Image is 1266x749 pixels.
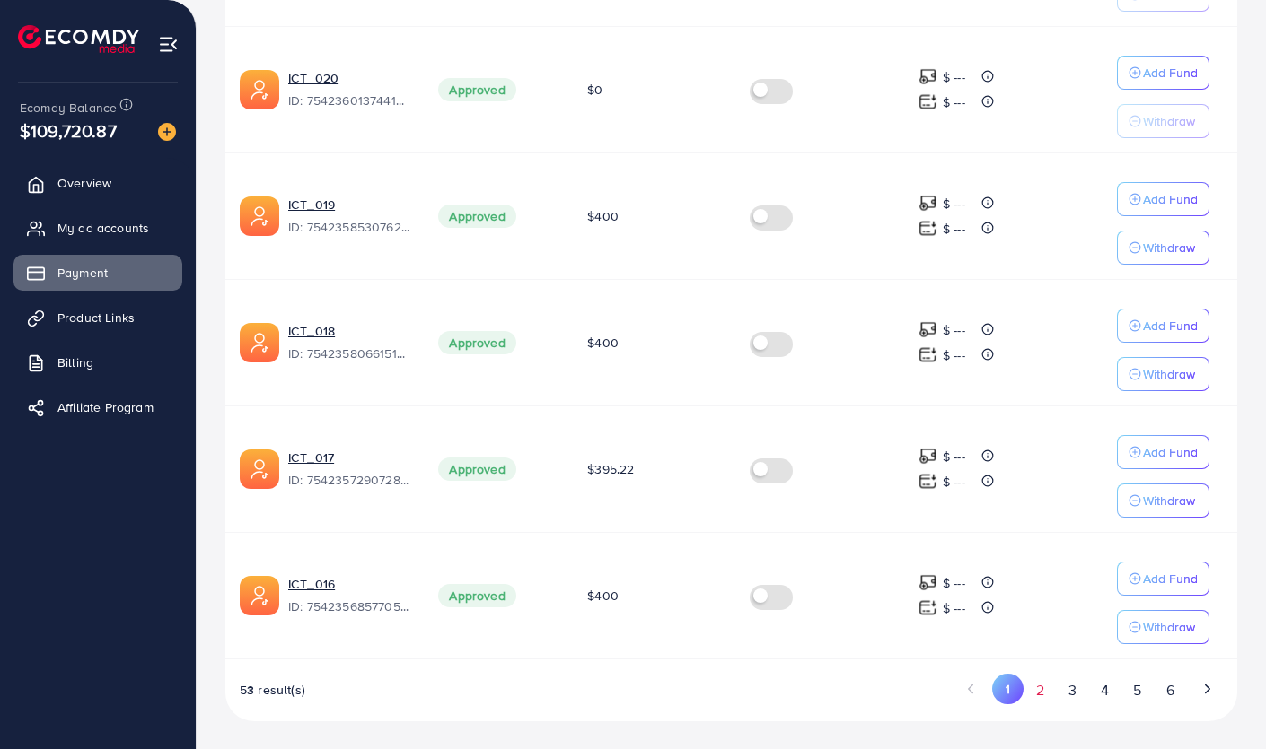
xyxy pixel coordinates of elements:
a: ICT_017 [288,449,409,466]
p: Add Fund [1143,441,1198,463]
span: My ad accounts [57,219,149,237]
span: ID: 7542357290728538119 [288,471,409,489]
a: ICT_020 [288,69,409,87]
img: top-up amount [919,447,937,466]
p: $ --- [943,91,965,113]
img: top-up amount [919,573,937,592]
span: Approved [438,584,515,607]
ul: Pagination [955,674,1223,707]
span: $109,720.87 [20,118,117,144]
span: $395.22 [587,460,634,478]
button: Go to page 1 [992,674,1024,704]
a: Billing [13,344,182,380]
p: Add Fund [1143,188,1198,210]
span: Product Links [57,309,135,327]
span: ID: 7542356857705234439 [288,597,409,615]
p: $ --- [943,446,965,467]
span: Billing [57,353,93,371]
img: ic-ads-acc.e4c84228.svg [240,576,279,615]
a: Overview [13,165,182,201]
img: top-up amount [919,219,937,238]
a: My ad accounts [13,210,182,246]
span: $400 [587,334,619,352]
p: Withdraw [1143,363,1195,385]
a: ICT_019 [288,196,409,213]
p: Add Fund [1143,315,1198,336]
button: Add Fund [1117,56,1209,90]
button: Go to page 2 [1024,674,1056,707]
p: Withdraw [1143,490,1195,511]
span: Approved [438,205,515,228]
p: Withdraw [1143,237,1195,258]
span: Approved [438,78,515,101]
button: Go to page 5 [1121,674,1154,707]
img: top-up amount [919,598,937,617]
button: Go to page 3 [1056,674,1088,707]
p: $ --- [943,218,965,240]
img: ic-ads-acc.e4c84228.svg [240,196,279,236]
a: Affiliate Program [13,389,182,425]
iframe: Chat [1190,668,1253,736]
button: Withdraw [1117,357,1209,391]
button: Add Fund [1117,182,1209,216]
span: Approved [438,457,515,481]
p: Add Fund [1143,568,1198,589]
p: $ --- [943,597,965,619]
button: Add Fund [1117,435,1209,469]
span: Affiliate Program [57,398,154,416]
a: Product Links [13,300,182,335]
p: $ --- [943,193,965,214]
button: Withdraw [1117,483,1209,518]
div: <span class='underline'>ICT_018</span></br>7542358066151374849 [288,322,409,363]
p: Add Fund [1143,62,1198,83]
p: $ --- [943,66,965,88]
span: ID: 7542358066151374849 [288,344,409,362]
span: $0 [587,81,602,99]
span: Overview [57,174,111,192]
a: ICT_016 [288,575,409,593]
p: $ --- [943,572,965,594]
div: <span class='underline'>ICT_016</span></br>7542356857705234439 [288,575,409,616]
img: top-up amount [919,320,937,339]
button: Add Fund [1117,562,1209,596]
img: top-up amount [919,194,937,213]
p: Withdraw [1143,110,1195,132]
img: logo [18,25,139,53]
img: top-up amount [919,92,937,111]
div: <span class='underline'>ICT_020</span></br>7542360137441312784 [288,69,409,110]
button: Add Fund [1117,309,1209,343]
span: 53 result(s) [240,681,305,699]
img: top-up amount [919,345,937,364]
span: $400 [587,587,619,605]
div: <span class='underline'>ICT_017</span></br>7542357290728538119 [288,449,409,490]
button: Withdraw [1117,610,1209,644]
div: <span class='underline'>ICT_019</span></br>7542358530762915858 [288,196,409,237]
img: top-up amount [919,472,937,491]
img: image [158,123,176,141]
img: ic-ads-acc.e4c84228.svg [240,70,279,109]
p: $ --- [943,471,965,492]
p: $ --- [943,319,965,341]
button: Withdraw [1117,231,1209,265]
img: menu [158,34,179,55]
img: top-up amount [919,67,937,86]
span: ID: 7542358530762915858 [288,218,409,236]
img: ic-ads-acc.e4c84228.svg [240,323,279,362]
span: $400 [587,207,619,225]
p: $ --- [943,344,965,366]
span: Payment [57,264,108,282]
p: Withdraw [1143,616,1195,638]
button: Go to page 6 [1154,674,1186,707]
a: Payment [13,255,182,291]
span: ID: 7542360137441312784 [288,91,409,109]
button: Withdraw [1117,104,1209,138]
span: Approved [438,331,515,354]
img: ic-ads-acc.e4c84228.svg [240,449,279,489]
span: Ecomdy Balance [20,99,117,117]
button: Go to page 4 [1089,674,1121,707]
a: ICT_018 [288,322,409,340]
